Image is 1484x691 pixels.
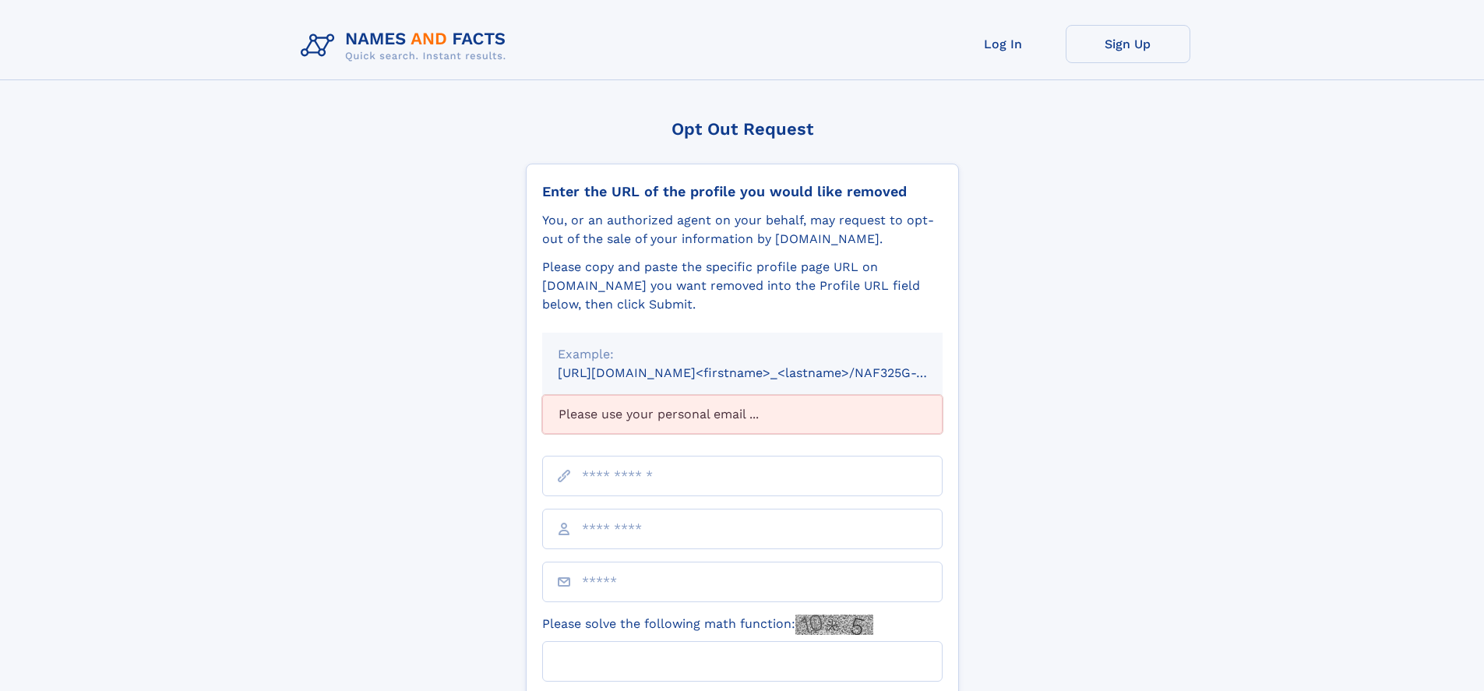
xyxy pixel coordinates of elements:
div: Please copy and paste the specific profile page URL on [DOMAIN_NAME] you want removed into the Pr... [542,258,943,314]
div: Enter the URL of the profile you would like removed [542,183,943,200]
div: You, or an authorized agent on your behalf, may request to opt-out of the sale of your informatio... [542,211,943,249]
a: Log In [941,25,1066,63]
label: Please solve the following math function: [542,615,873,635]
a: Sign Up [1066,25,1190,63]
div: Opt Out Request [526,119,959,139]
img: Logo Names and Facts [294,25,519,67]
div: Example: [558,345,927,364]
div: Please use your personal email ... [542,395,943,434]
small: [URL][DOMAIN_NAME]<firstname>_<lastname>/NAF325G-xxxxxxxx [558,365,972,380]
